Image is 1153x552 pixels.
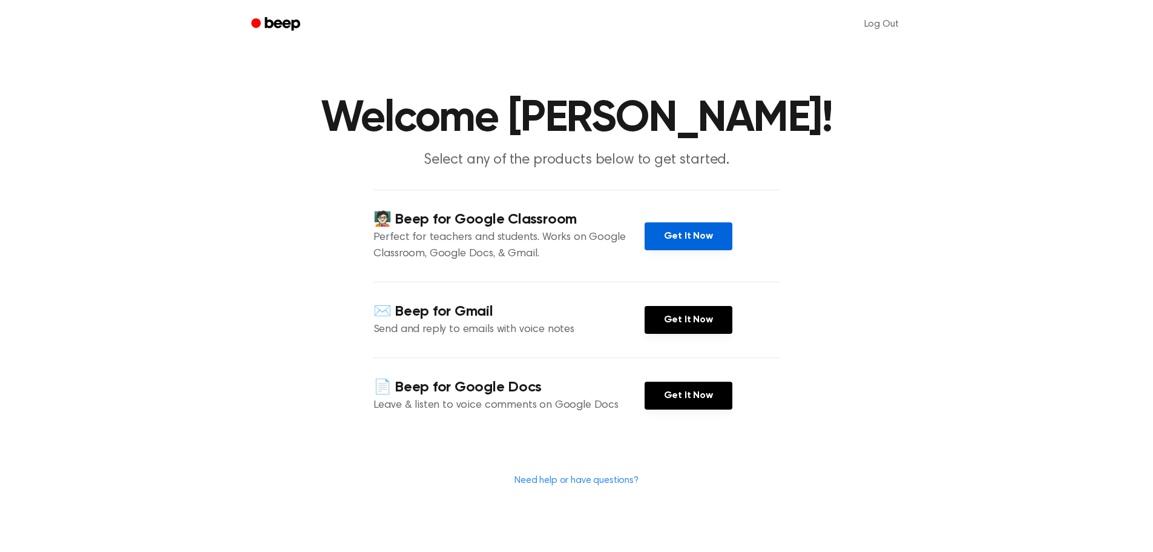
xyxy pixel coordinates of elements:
p: Perfect for teachers and students. Works on Google Classroom, Google Docs, & Gmail. [373,230,645,262]
h1: Welcome [PERSON_NAME]! [267,97,887,141]
p: Leave & listen to voice comments on Google Docs [373,397,645,414]
a: Need help or have questions? [514,476,639,485]
h4: ✉️ Beep for Gmail [373,302,645,322]
a: Log Out [852,10,911,39]
a: Get It Now [645,306,732,334]
h4: 📄 Beep for Google Docs [373,377,645,397]
h4: 🧑🏻‍🏫 Beep for Google Classroom [373,210,645,230]
a: Beep [243,13,311,36]
a: Get It Now [645,222,732,250]
p: Send and reply to emails with voice notes [373,322,645,338]
p: Select any of the products below to get started. [344,150,809,170]
a: Get It Now [645,382,732,410]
